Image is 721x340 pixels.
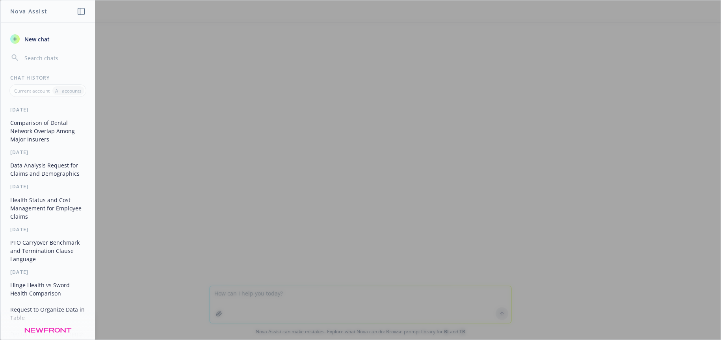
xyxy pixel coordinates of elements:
[1,106,95,113] div: [DATE]
[1,226,95,233] div: [DATE]
[7,236,89,266] button: PTO Carryover Benchmark and Termination Clause Language
[7,159,89,180] button: Data Analysis Request for Claims and Demographics
[10,7,47,15] h1: Nova Assist
[55,87,82,94] p: All accounts
[7,116,89,146] button: Comparison of Dental Network Overlap Among Major Insurers
[14,87,50,94] p: Current account
[1,149,95,156] div: [DATE]
[1,269,95,275] div: [DATE]
[7,32,89,46] button: New chat
[1,74,95,81] div: Chat History
[7,303,89,324] button: Request to Organize Data in Table
[7,193,89,223] button: Health Status and Cost Management for Employee Claims
[7,279,89,300] button: Hinge Health vs Sword Health Comparison
[23,52,85,63] input: Search chats
[1,183,95,190] div: [DATE]
[23,35,50,43] span: New chat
